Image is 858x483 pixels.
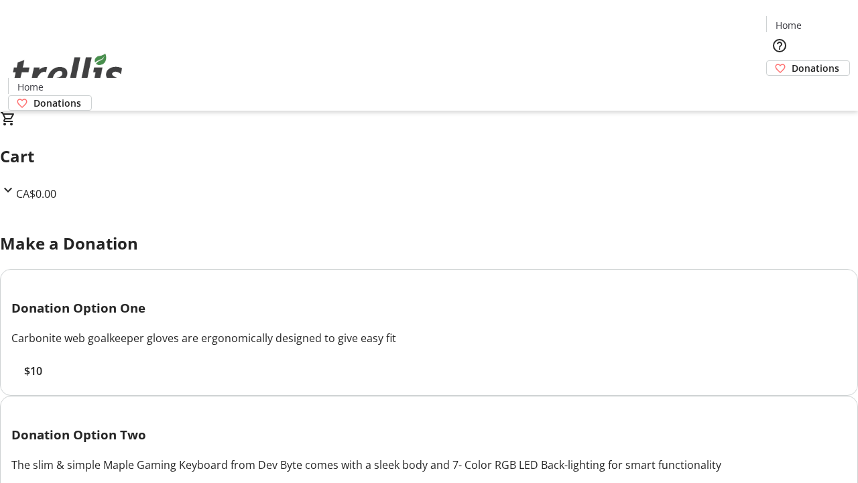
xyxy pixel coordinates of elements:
[766,76,793,103] button: Cart
[11,425,847,444] h3: Donation Option Two
[767,18,810,32] a: Home
[16,186,56,201] span: CA$0.00
[24,363,42,379] span: $10
[11,457,847,473] div: The slim & simple Maple Gaming Keyboard from Dev Byte comes with a sleek body and 7- Color RGB LE...
[9,80,52,94] a: Home
[792,61,839,75] span: Donations
[8,39,127,106] img: Orient E2E Organization xAzyWartfJ's Logo
[11,330,847,346] div: Carbonite web goalkeeper gloves are ergonomically designed to give easy fit
[17,80,44,94] span: Home
[766,32,793,59] button: Help
[8,95,92,111] a: Donations
[766,60,850,76] a: Donations
[11,299,847,317] h3: Donation Option One
[11,363,54,379] button: $10
[776,18,802,32] span: Home
[34,96,81,110] span: Donations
